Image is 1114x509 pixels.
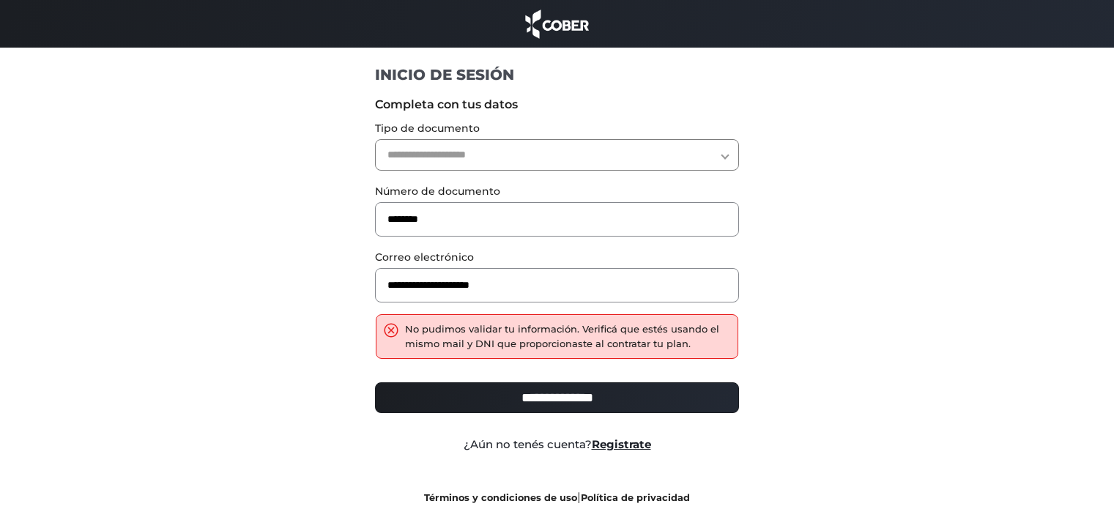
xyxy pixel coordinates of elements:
h1: INICIO DE SESIÓN [375,65,739,84]
a: Términos y condiciones de uso [424,492,577,503]
div: ¿Aún no tenés cuenta? [364,436,750,453]
label: Número de documento [375,184,739,199]
label: Tipo de documento [375,121,739,136]
a: Registrate [592,437,651,451]
a: Política de privacidad [581,492,690,503]
label: Completa con tus datos [375,96,739,114]
label: Correo electrónico [375,250,739,265]
img: cober_marca.png [521,7,593,40]
div: No pudimos validar tu información. Verificá que estés usando el mismo mail y DNI que proporcionas... [405,322,730,351]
